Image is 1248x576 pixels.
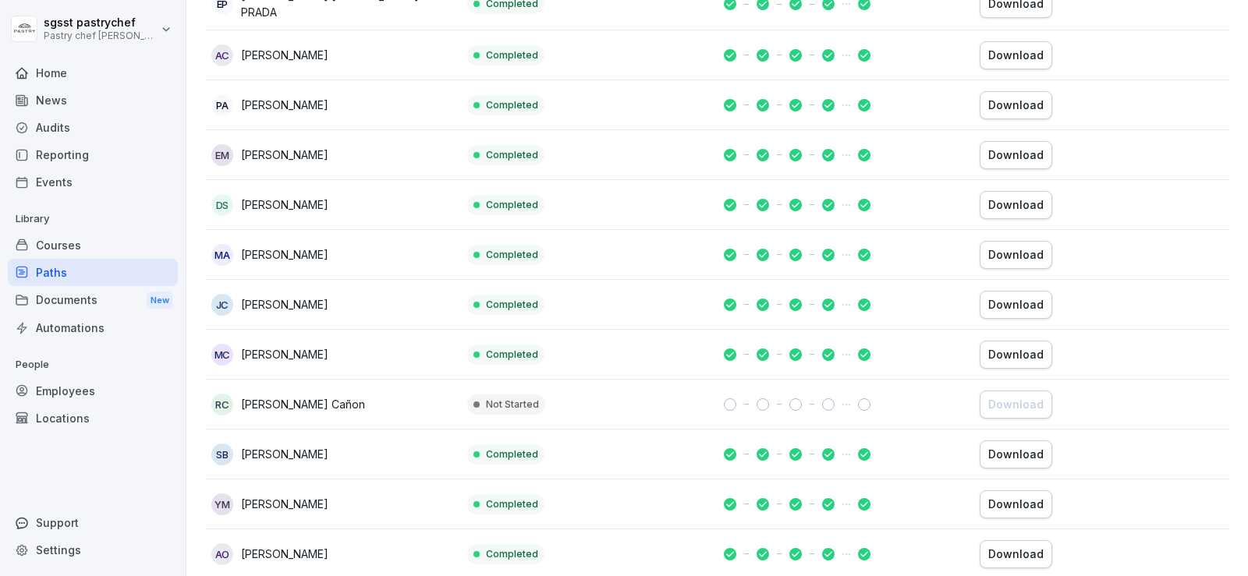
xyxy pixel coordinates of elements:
[486,447,538,461] p: Completed
[486,198,538,212] p: Completed
[988,47,1044,64] div: Download
[147,292,173,309] div: New
[8,286,178,315] div: Documents
[241,196,328,213] p: [PERSON_NAME]
[211,244,233,266] div: MA
[988,97,1044,114] div: Download
[980,241,1052,269] button: Download
[211,44,233,66] div: AC
[988,296,1044,313] div: Download
[8,259,178,286] a: Paths
[486,48,538,62] p: Completed
[211,194,233,216] div: DS
[980,390,1052,419] button: Download
[980,141,1052,169] button: Download
[241,97,328,113] p: [PERSON_NAME]
[8,114,178,141] a: Audits
[8,286,178,315] a: DocumentsNew
[8,168,178,196] a: Events
[988,196,1044,214] div: Download
[8,509,178,536] div: Support
[241,396,365,412] p: [PERSON_NAME] Cañon
[980,191,1052,219] button: Download
[8,314,178,341] a: Automations
[988,496,1044,513] div: Download
[988,147,1044,164] div: Download
[211,493,233,515] div: YM
[8,207,178,231] p: Library
[486,148,538,162] p: Completed
[8,141,178,168] a: Reporting
[980,41,1052,69] button: Download
[241,147,328,163] p: [PERSON_NAME]
[988,346,1044,363] div: Download
[988,446,1044,463] div: Download
[980,490,1052,518] button: Download
[211,443,233,465] div: SB
[486,547,538,561] p: Completed
[486,497,538,511] p: Completed
[988,546,1044,563] div: Download
[8,231,178,259] a: Courses
[211,94,233,116] div: PA
[8,405,178,432] a: Locations
[980,440,1052,468] button: Download
[241,346,328,362] p: [PERSON_NAME]
[8,377,178,405] a: Employees
[241,47,328,63] p: [PERSON_NAME]
[211,394,233,415] div: RC
[486,248,538,262] p: Completed
[8,59,178,87] a: Home
[486,398,539,412] p: Not Started
[211,543,233,565] div: AO
[988,246,1044,263] div: Download
[44,30,158,41] p: Pastry chef [PERSON_NAME] y Cocina gourmet
[44,16,158,30] p: sgsst pastrychef
[241,296,328,313] p: [PERSON_NAME]
[980,341,1052,369] button: Download
[486,98,538,112] p: Completed
[486,298,538,312] p: Completed
[988,396,1044,413] div: Download
[980,291,1052,319] button: Download
[8,536,178,564] a: Settings
[241,446,328,462] p: [PERSON_NAME]
[241,246,328,263] p: [PERSON_NAME]
[980,540,1052,568] button: Download
[241,546,328,562] p: [PERSON_NAME]
[486,348,538,362] p: Completed
[8,352,178,377] p: People
[211,144,233,166] div: EM
[980,91,1052,119] button: Download
[241,496,328,512] p: [PERSON_NAME]
[211,294,233,316] div: JC
[211,344,233,366] div: MC
[8,87,178,114] a: News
